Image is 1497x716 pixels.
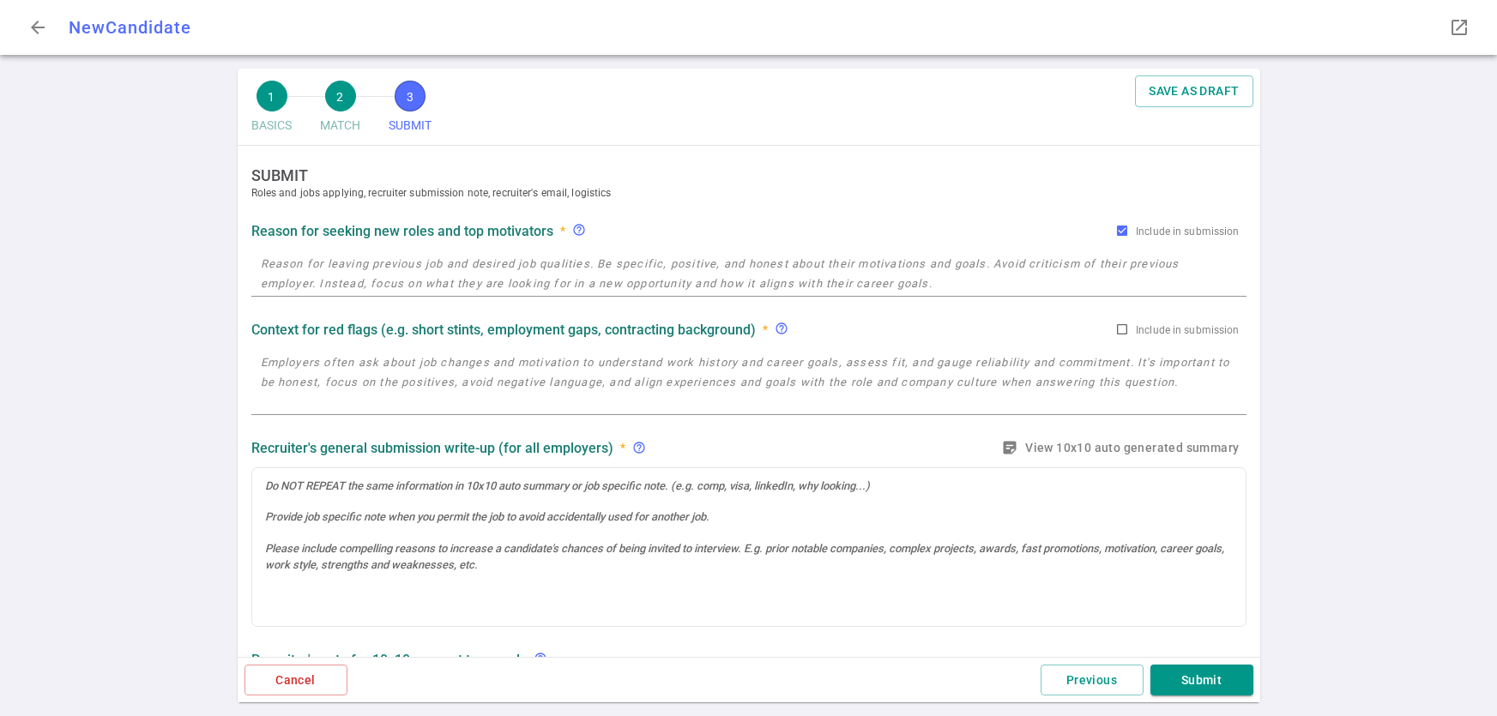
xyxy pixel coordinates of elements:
[69,17,191,38] span: New Candidate
[251,322,756,338] strong: Context for red flags (e.g. short stints, employment gaps, contracting background)
[775,322,788,335] span: help_outline
[632,441,646,454] span: help_outline
[21,10,55,45] button: Go back
[251,223,553,239] strong: Reason for seeking new roles and top motivators
[389,111,432,140] span: SUBMIT
[1136,324,1239,336] span: Include in submission
[251,440,613,456] strong: Recruiter's general submission write-up (for all employers)
[251,184,1260,202] span: Roles and jobs applying, recruiter submission note, recruiter's email, logistics
[257,81,287,111] span: 1
[534,652,547,665] span: help_outline
[1001,439,1018,456] i: sticky_note_2
[395,81,426,111] span: 3
[1136,226,1239,238] span: Include in submission
[1442,10,1476,45] button: Open LinkedIn as a popup
[1041,665,1144,696] button: Previous
[251,111,293,140] span: BASICS
[313,75,368,145] button: 2MATCH
[572,223,586,239] div: Reason for leaving previous job and desired job qualities. Be specific, positive, and honest abou...
[325,81,356,111] span: 2
[27,17,48,38] span: arrow_back
[320,111,361,140] span: MATCH
[1150,665,1253,696] button: Submit
[244,665,347,696] button: Cancel
[1135,75,1253,107] button: SAVE AS DRAFT
[382,75,439,145] button: 3SUBMIT
[572,223,586,237] i: help_outline
[534,652,554,668] div: Not included in the initial submission. Share only if requested by employer
[1449,17,1470,38] span: launch
[998,432,1246,464] button: sticky_note_2View 10x10 auto generated summary
[244,75,299,145] button: 1BASICS
[775,322,795,338] div: Employers often ask about job changes and motivation to understand work history and career goals,...
[251,652,527,668] strong: Recruiter's note for 10x10 account team only
[251,166,1260,184] strong: SUBMIT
